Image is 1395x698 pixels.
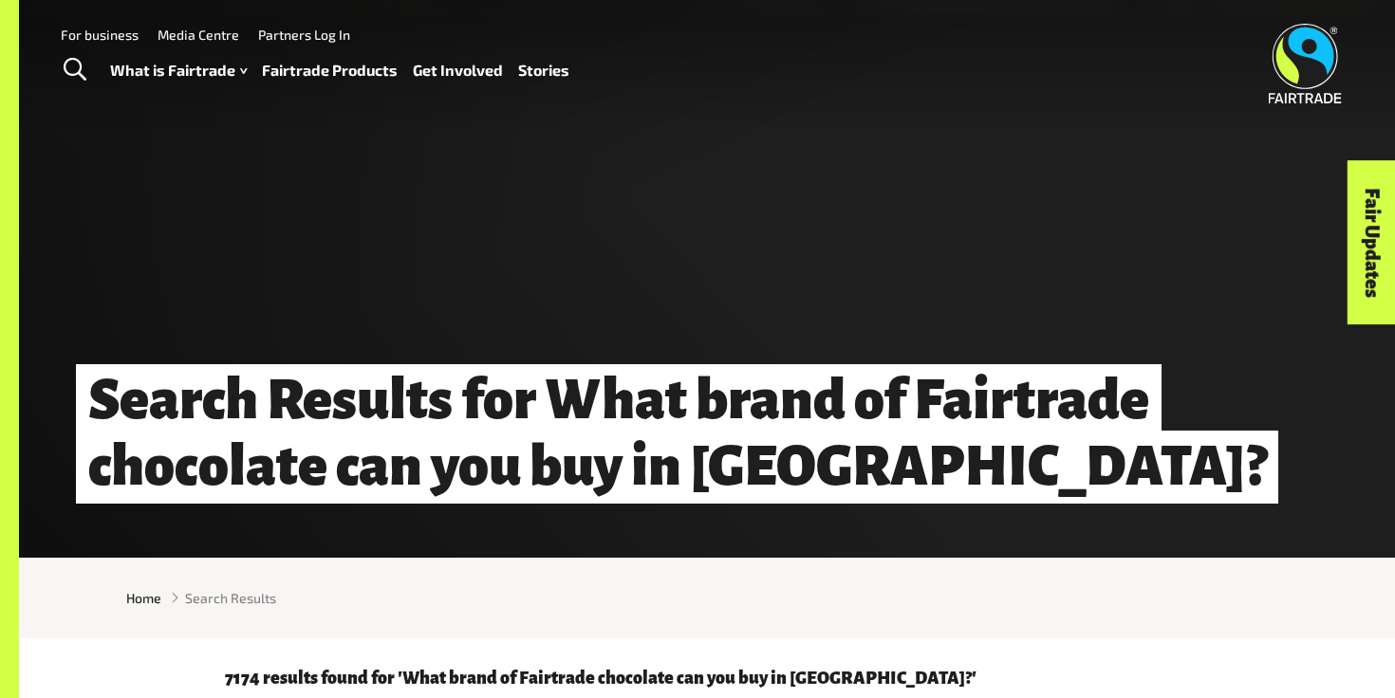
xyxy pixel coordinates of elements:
a: Get Involved [413,57,503,84]
img: Fairtrade Australia New Zealand logo [1269,24,1342,103]
a: Fairtrade Products [262,57,398,84]
h1: Search Results for What brand of Fairtrade chocolate can you buy in [GEOGRAPHIC_DATA]? [76,364,1278,504]
a: Stories [518,57,569,84]
a: For business [61,27,139,43]
a: What is Fairtrade [110,57,247,84]
span: Search Results [185,588,276,608]
a: Home [126,588,161,608]
a: Media Centre [158,27,239,43]
a: Toggle Search [51,46,98,94]
a: Partners Log In [258,27,350,43]
p: 7174 results found for 'What brand of Fairtrade chocolate can you buy in [GEOGRAPHIC_DATA]?' [225,669,1189,688]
